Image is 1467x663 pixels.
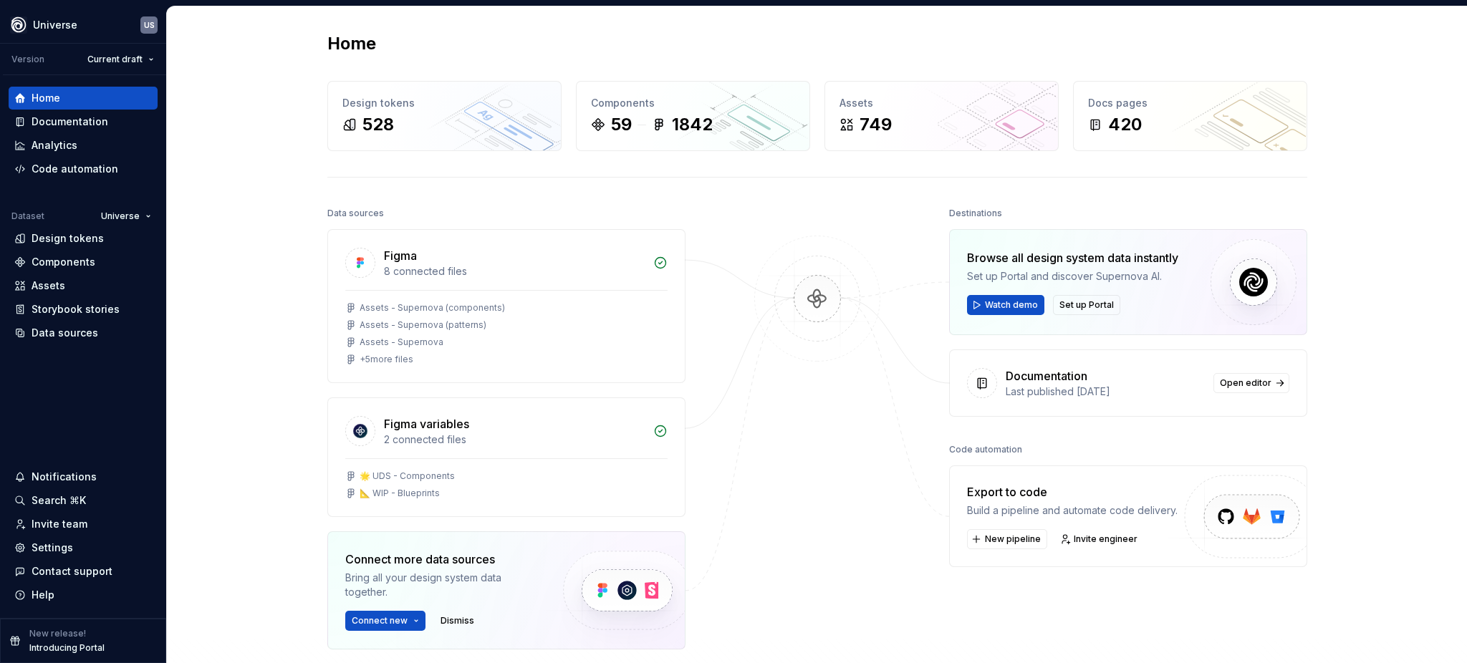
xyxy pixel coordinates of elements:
[360,337,443,348] div: Assets - Supernova
[360,470,455,482] div: 🌟 UDS - Components
[32,255,95,269] div: Components
[1074,533,1137,545] span: Invite engineer
[32,470,97,484] div: Notifications
[967,249,1178,266] div: Browse all design system data instantly
[1059,299,1114,311] span: Set up Portal
[1006,367,1087,384] div: Documentation
[441,615,474,626] span: Dismiss
[9,110,158,133] a: Documentation
[345,551,539,568] div: Connect more data sources
[360,302,505,314] div: Assets - Supernova (components)
[1053,295,1120,315] button: Set up Portal
[95,206,158,226] button: Universe
[967,295,1044,315] button: Watch demo
[1056,529,1144,549] a: Invite engineer
[985,299,1038,311] span: Watch demo
[32,326,98,340] div: Data sources
[611,113,632,136] div: 59
[9,298,158,321] a: Storybook stories
[9,536,158,559] a: Settings
[144,19,155,31] div: US
[81,49,160,69] button: Current draft
[985,533,1041,545] span: New pipeline
[9,134,158,157] a: Analytics
[11,54,44,65] div: Version
[860,113,892,136] div: 749
[327,32,376,55] h2: Home
[32,162,118,176] div: Code automation
[1213,373,1289,393] a: Open editor
[1006,384,1205,399] div: Last published [DATE]
[32,231,104,246] div: Design tokens
[949,440,1022,460] div: Code automation
[10,16,27,34] img: 87d06435-c97f-426c-aa5d-5eb8acd3d8b3.png
[967,269,1178,284] div: Set up Portal and discover Supernova AI.
[360,488,440,499] div: 📐 WIP - Blueprints
[9,489,158,512] button: Search ⌘K
[824,81,1059,151] a: Assets749
[9,274,158,297] a: Assets
[9,513,158,536] a: Invite team
[327,81,562,151] a: Design tokens528
[967,483,1178,500] div: Export to code
[360,354,413,365] div: + 5 more files
[345,571,539,599] div: Bring all your design system data together.
[32,493,86,508] div: Search ⌘K
[327,203,384,223] div: Data sources
[101,210,140,222] span: Universe
[3,9,163,40] button: UniverseUS
[1073,81,1307,151] a: Docs pages420
[32,91,60,105] div: Home
[32,279,65,293] div: Assets
[11,210,44,222] div: Dataset
[29,628,86,639] p: New release!
[360,319,486,331] div: Assets - Supernova (patterns)
[1108,113,1142,136] div: 420
[384,264,645,279] div: 8 connected files
[9,227,158,250] a: Design tokens
[591,96,795,110] div: Components
[9,87,158,110] a: Home
[342,96,547,110] div: Design tokens
[32,302,120,316] div: Storybook stories
[9,321,158,344] a: Data sources
[1088,96,1292,110] div: Docs pages
[9,560,158,583] button: Contact support
[327,229,686,383] a: Figma8 connected filesAssets - Supernova (components)Assets - Supernova (patterns)Assets - Supern...
[9,465,158,488] button: Notifications
[384,415,469,432] div: Figma variables
[362,113,394,136] div: 528
[967,503,1178,518] div: Build a pipeline and automate code delivery.
[32,588,54,602] div: Help
[576,81,810,151] a: Components591842
[29,642,105,654] p: Introducing Portal
[32,115,108,129] div: Documentation
[345,611,425,631] button: Connect new
[1220,377,1271,389] span: Open editor
[32,541,73,555] div: Settings
[9,158,158,180] a: Code automation
[384,432,645,447] div: 2 connected files
[672,113,713,136] div: 1842
[87,54,143,65] span: Current draft
[352,615,408,626] span: Connect new
[32,564,112,579] div: Contact support
[32,138,77,153] div: Analytics
[327,397,686,517] a: Figma variables2 connected files🌟 UDS - Components📐 WIP - Blueprints
[9,251,158,274] a: Components
[949,203,1002,223] div: Destinations
[840,96,1044,110] div: Assets
[384,247,417,264] div: Figma
[434,611,481,631] button: Dismiss
[9,584,158,606] button: Help
[967,529,1047,549] button: New pipeline
[33,18,77,32] div: Universe
[32,517,87,531] div: Invite team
